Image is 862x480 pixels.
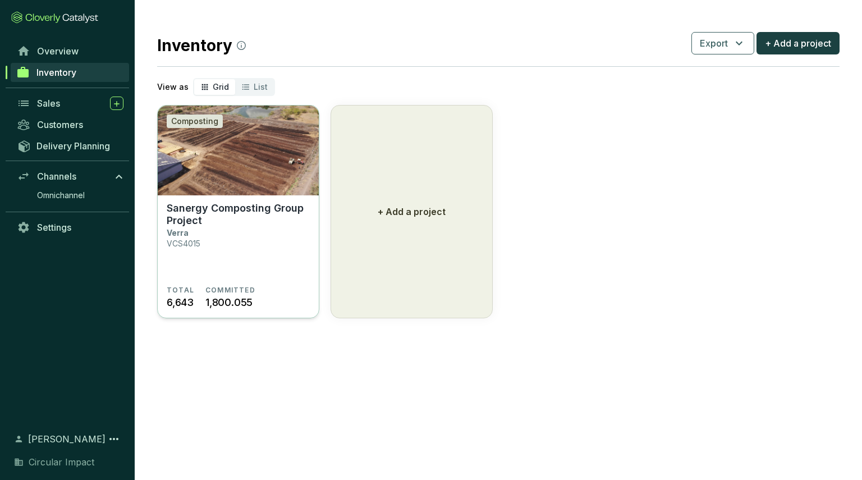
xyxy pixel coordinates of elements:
a: Sales [11,94,129,113]
span: Channels [37,171,76,182]
span: Delivery Planning [36,140,110,152]
a: Delivery Planning [11,136,129,155]
a: Overview [11,42,129,61]
span: List [254,82,268,92]
span: Customers [37,119,83,130]
div: Composting [167,115,223,128]
span: Inventory [36,67,76,78]
a: Channels [11,167,129,186]
p: Sanergy Composting Group Project [167,202,310,227]
span: Export [700,36,728,50]
a: Customers [11,115,129,134]
span: Circular Impact [29,455,94,469]
a: Inventory [11,63,129,82]
button: + Add a project [331,105,493,318]
p: Verra [167,228,189,237]
span: [PERSON_NAME] [28,432,106,446]
p: View as [157,81,189,93]
span: COMMITTED [205,286,255,295]
button: Export [691,32,754,54]
span: Overview [37,45,79,57]
h2: Inventory [157,34,246,57]
div: segmented control [193,78,275,96]
span: TOTAL [167,286,194,295]
span: + Add a project [765,36,831,50]
button: + Add a project [756,32,840,54]
span: 1,800.055 [205,295,253,310]
span: 6,643 [167,295,194,310]
a: Sanergy Composting Group ProjectCompostingSanergy Composting Group ProjectVerraVCS4015TOTAL6,643C... [157,105,319,318]
a: Settings [11,218,129,237]
span: Settings [37,222,71,233]
p: + Add a project [378,205,446,218]
img: Sanergy Composting Group Project [158,106,319,195]
span: Sales [37,98,60,109]
span: Omnichannel [37,190,85,201]
span: Grid [213,82,229,92]
p: VCS4015 [167,239,200,248]
a: Omnichannel [31,187,129,204]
